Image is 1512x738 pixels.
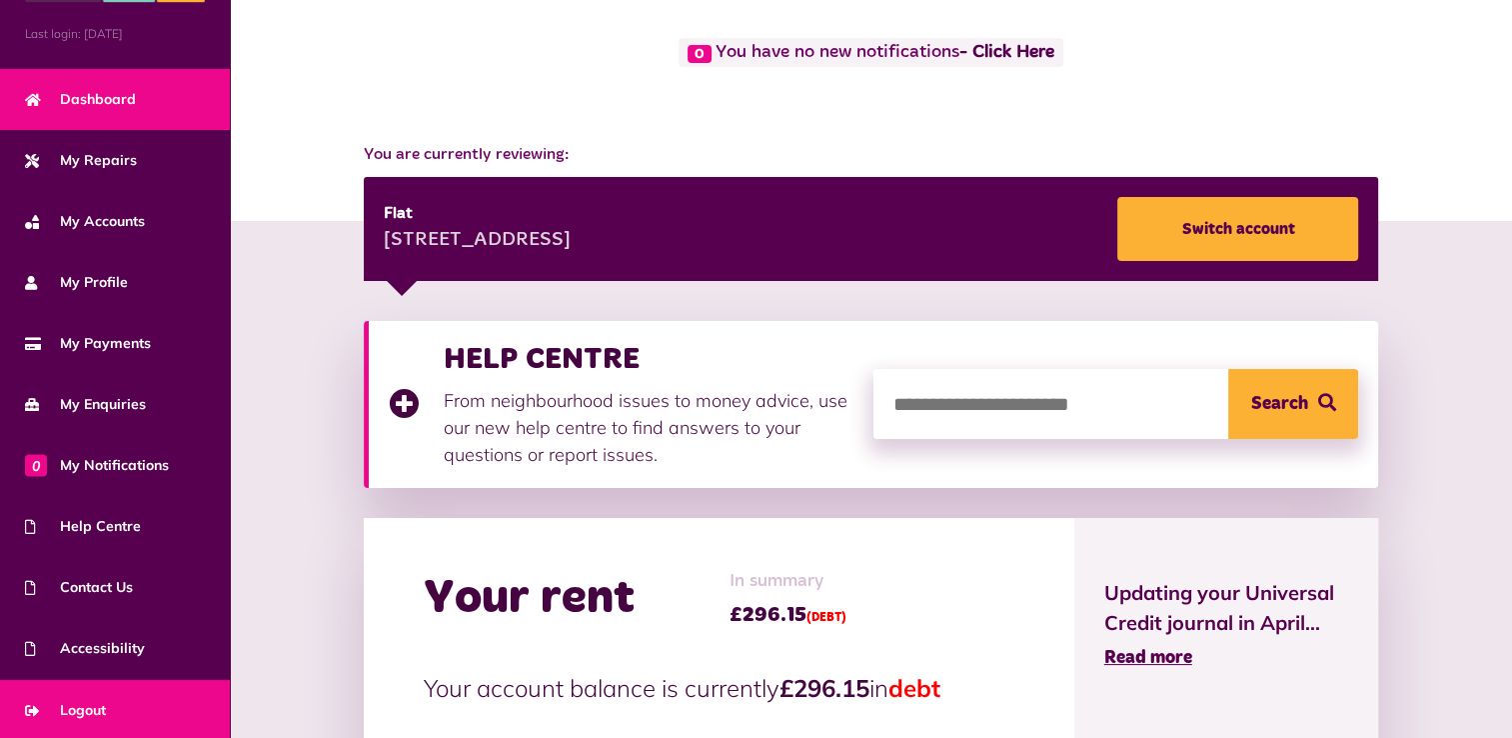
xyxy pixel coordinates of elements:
div: Flat [384,202,571,226]
button: Search [1228,369,1358,439]
span: Updating your Universal Credit journal in April... [1104,578,1349,638]
span: In summary [730,568,846,595]
span: Last login: [DATE] [25,25,205,43]
strong: £296.15 [779,673,869,703]
span: My Accounts [25,211,145,232]
span: Accessibility [25,638,145,659]
span: £296.15 [730,600,846,630]
span: debt [888,673,940,703]
span: You are currently reviewing: [364,143,1379,167]
span: (DEBT) [806,612,846,624]
span: My Enquiries [25,394,146,415]
span: My Payments [25,333,151,354]
span: Search [1251,369,1308,439]
span: Dashboard [25,89,136,110]
a: Switch account [1117,197,1358,261]
span: Contact Us [25,577,133,598]
div: [STREET_ADDRESS] [384,226,571,256]
span: You have no new notifications [679,38,1063,67]
span: 0 [25,454,47,476]
span: My Profile [25,272,128,293]
h2: Your rent [424,570,635,628]
span: 0 [688,45,712,63]
span: Logout [25,700,106,721]
p: Your account balance is currently in [424,670,1014,706]
span: My Notifications [25,455,169,476]
a: Updating your Universal Credit journal in April... Read more [1104,578,1349,672]
a: - Click Here [959,44,1054,62]
span: Read more [1104,649,1192,667]
p: From neighbourhood issues to money advice, use our new help centre to find answers to your questi... [444,387,853,468]
span: My Repairs [25,150,137,171]
h3: HELP CENTRE [444,341,853,377]
span: Help Centre [25,516,141,537]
